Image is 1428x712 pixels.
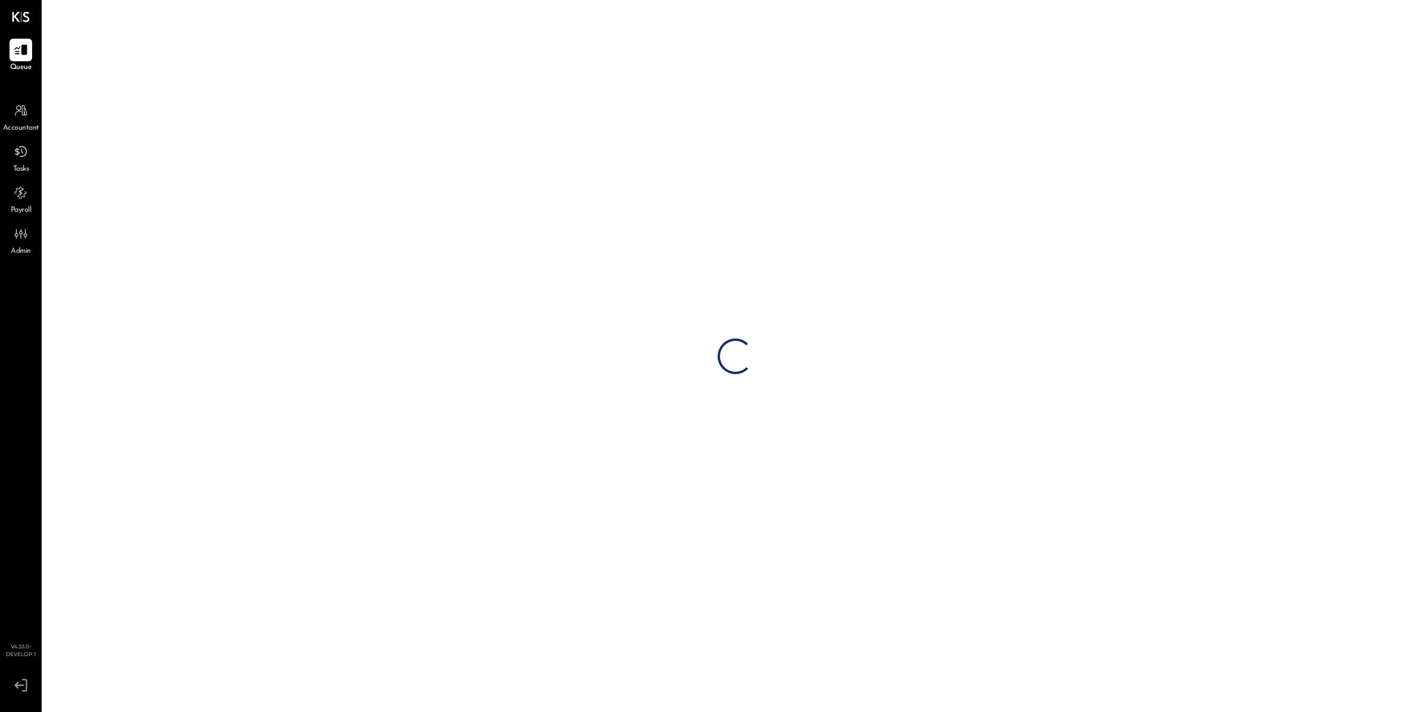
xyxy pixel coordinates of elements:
span: Tasks [13,164,29,175]
a: Tasks [1,140,41,175]
a: Admin [1,222,41,257]
a: Accountant [1,99,41,134]
span: Payroll [11,205,32,216]
a: Queue [1,39,41,73]
span: Admin [11,246,31,257]
span: Accountant [3,123,39,134]
a: Payroll [1,181,41,216]
span: Queue [10,62,32,73]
